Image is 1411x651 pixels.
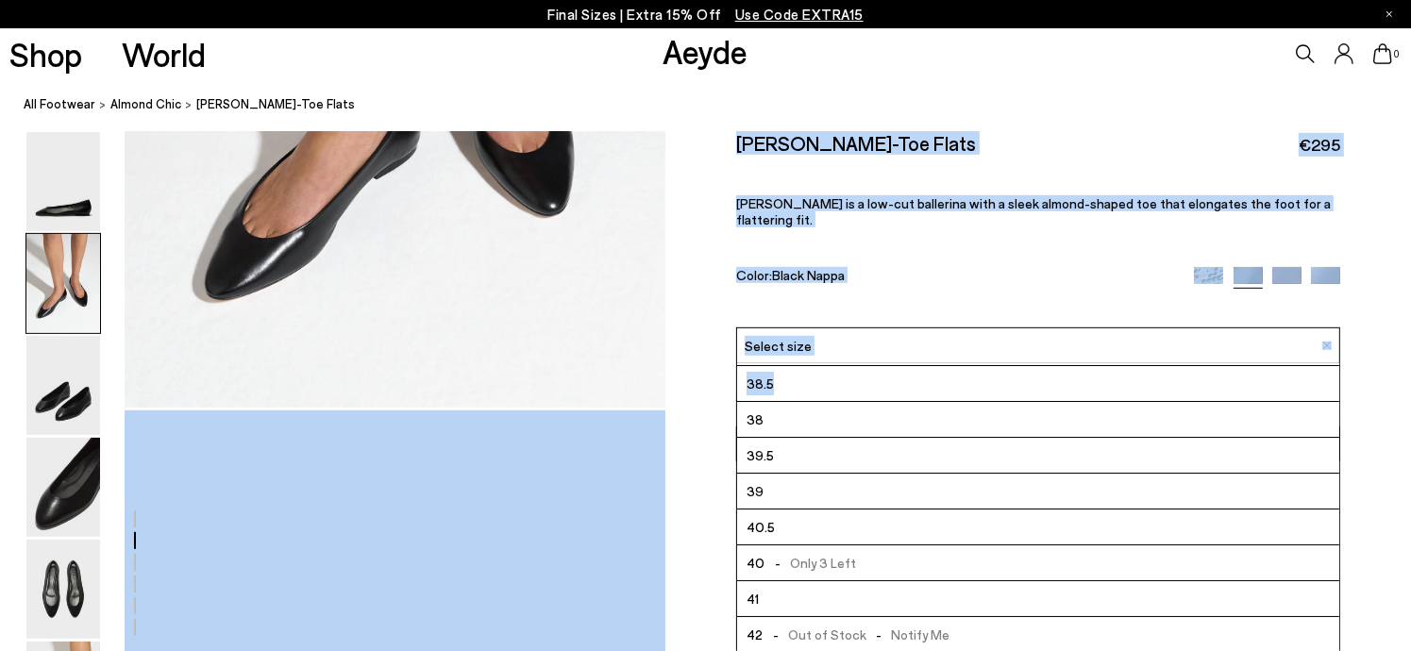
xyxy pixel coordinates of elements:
[763,626,788,643] span: -
[1373,43,1392,64] a: 0
[1299,133,1340,157] span: €295
[747,587,759,610] span: 41
[764,551,856,575] span: Only 3 Left
[763,623,949,646] span: Out of Stock Notify Me
[747,408,764,431] span: 38
[9,38,82,71] a: Shop
[747,479,764,503] span: 39
[735,6,864,23] span: Navigate to /collections/ss25-final-sizes
[736,131,976,155] h2: [PERSON_NAME]-Toe Flats
[122,38,206,71] a: World
[772,267,845,283] span: Black Nappa
[26,132,100,231] img: Ellie Almond-Toe Flats - Image 1
[26,234,100,333] img: Ellie Almond-Toe Flats - Image 2
[196,94,355,114] span: [PERSON_NAME]-Toe Flats
[745,336,812,356] span: Select size
[747,623,763,646] span: 42
[747,372,774,395] span: 38.5
[24,94,95,114] a: All Footwear
[747,443,774,467] span: 39.5
[1392,49,1402,59] span: 0
[736,195,1340,227] p: [PERSON_NAME] is a low-cut ballerina with a sleek almond-shaped toe that elongates the foot for a...
[736,267,1175,289] div: Color:
[764,555,790,571] span: -
[26,438,100,537] img: Ellie Almond-Toe Flats - Image 4
[26,540,100,639] img: Ellie Almond-Toe Flats - Image 5
[663,31,747,71] a: Aeyde
[24,79,1411,131] nav: breadcrumb
[110,94,181,114] a: Almond Chic
[866,626,892,643] span: -
[747,515,775,539] span: 40.5
[747,551,764,575] span: 40
[26,336,100,435] img: Ellie Almond-Toe Flats - Image 3
[110,96,181,111] span: Almond Chic
[547,3,864,26] p: Final Sizes | Extra 15% Off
